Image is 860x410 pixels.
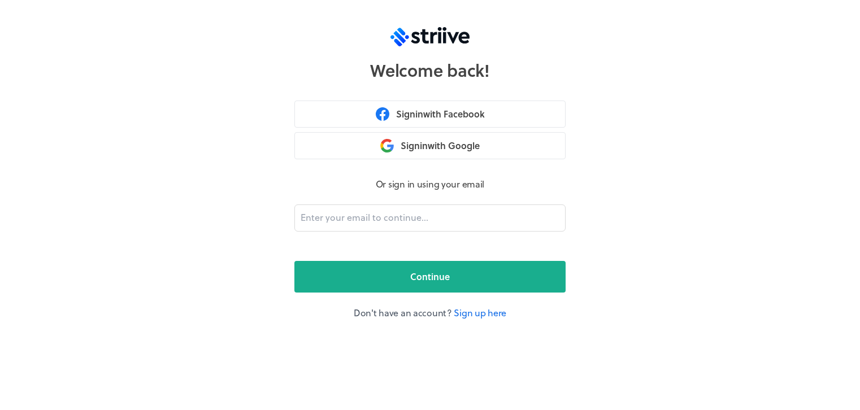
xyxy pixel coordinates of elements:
iframe: gist-messenger-bubble-iframe [827,377,854,404]
p: Don't have an account? [294,306,566,320]
h1: Welcome back! [370,60,489,80]
span: Continue [410,270,450,283]
img: logo-trans.svg [390,27,470,46]
button: Signinwith Google [294,132,566,159]
button: Signinwith Facebook [294,101,566,128]
a: Sign up here [454,306,506,319]
input: Enter your email to continue... [294,204,566,232]
button: Continue [294,261,566,293]
p: Or sign in using your email [294,177,566,191]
